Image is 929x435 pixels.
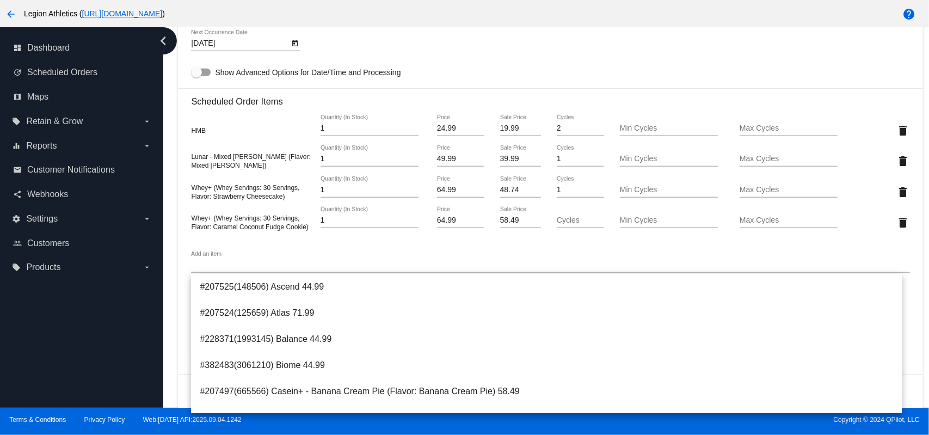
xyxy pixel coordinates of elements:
[437,186,484,194] input: Price
[620,186,718,194] input: Min Cycles
[84,416,125,424] a: Privacy Policy
[13,93,22,101] i: map
[143,215,151,223] i: arrow_drop_down
[13,64,151,81] a: update Scheduled Orders
[27,238,69,248] span: Customers
[557,186,604,194] input: Cycles
[740,124,838,133] input: Max Cycles
[620,155,718,163] input: Min Cycles
[143,416,242,424] a: Web:[DATE] API:2025.09.04.1242
[557,216,604,225] input: Cycles
[896,155,909,168] mat-icon: delete
[26,214,58,224] span: Settings
[557,155,604,163] input: Cycles
[289,37,300,48] button: Open calendar
[896,124,909,137] mat-icon: delete
[437,216,484,225] input: Price
[500,216,542,225] input: Sale Price
[13,166,22,174] i: email
[321,124,419,133] input: Quantity (In Stock)
[191,184,299,200] span: Whey+ (Whey Servings: 30 Servings, Flavor: Strawberry Cheesecake)
[500,186,542,194] input: Sale Price
[155,32,172,50] i: chevron_left
[500,155,542,163] input: Sale Price
[13,68,22,77] i: update
[200,300,893,326] span: #207524(125659) Atlas 71.99
[200,274,893,300] span: #207525(148506) Ascend 44.99
[13,44,22,52] i: dashboard
[740,186,838,194] input: Max Cycles
[474,416,920,424] span: Copyright © 2024 QPilot, LLC
[191,88,909,107] h3: Scheduled Order Items
[437,124,484,133] input: Price
[902,8,915,21] mat-icon: help
[13,190,22,199] i: share
[4,8,17,21] mat-icon: arrow_back
[740,216,838,225] input: Max Cycles
[896,216,909,229] mat-icon: delete
[191,153,310,169] span: Lunar - Mixed [PERSON_NAME] (Flavor: Mixed [PERSON_NAME])
[12,263,21,272] i: local_offer
[191,39,289,48] input: Next Occurrence Date
[13,88,151,106] a: map Maps
[27,68,97,77] span: Scheduled Orders
[321,155,419,163] input: Quantity (In Stock)
[9,416,66,424] a: Terms & Conditions
[26,262,60,272] span: Products
[200,326,893,352] span: #228371(1993145) Balance 44.99
[13,186,151,203] a: share Webhooks
[321,216,419,225] input: Quantity (In Stock)
[12,117,21,126] i: local_offer
[27,92,48,102] span: Maps
[24,9,165,18] span: Legion Athletics ( )
[143,263,151,272] i: arrow_drop_down
[27,165,115,175] span: Customer Notifications
[26,141,57,151] span: Reports
[13,39,151,57] a: dashboard Dashboard
[620,216,718,225] input: Min Cycles
[13,235,151,252] a: people_outline Customers
[12,215,21,223] i: settings
[500,124,542,133] input: Sale Price
[13,161,151,179] a: email Customer Notifications
[27,43,70,53] span: Dashboard
[13,239,22,248] i: people_outline
[557,124,604,133] input: Cycles
[191,215,308,231] span: Whey+ (Whey Servings: 30 Servings, Flavor: Caramel Coconut Fudge Cookie)
[82,9,163,18] a: [URL][DOMAIN_NAME]
[620,124,718,133] input: Min Cycles
[437,155,484,163] input: Price
[26,117,83,126] span: Retain & Grow
[740,155,838,163] input: Max Cycles
[143,117,151,126] i: arrow_drop_down
[200,405,893,431] span: #521481(4323723) Casein+ - Chocolate Peanut Butter (Flavor: Chocolate Peanut Butter) 58.49
[191,127,206,134] span: HMB
[191,261,909,269] input: Add an item
[12,142,21,150] i: equalizer
[321,186,419,194] input: Quantity (In Stock)
[143,142,151,150] i: arrow_drop_down
[200,378,893,405] span: #207497(665566) Casein+ - Banana Cream Pie (Flavor: Banana Cream Pie) 58.49
[896,186,909,199] mat-icon: delete
[27,189,68,199] span: Webhooks
[200,352,893,378] span: #382483(3061210) Biome 44.99
[215,67,401,78] span: Show Advanced Options for Date/Time and Processing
